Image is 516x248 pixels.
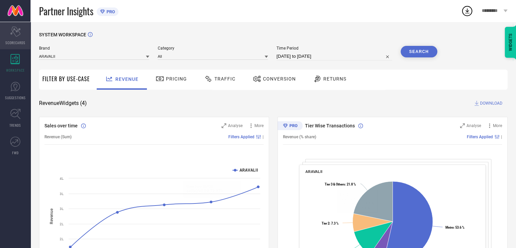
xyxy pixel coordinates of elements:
text: 4L [60,177,64,180]
span: FWD [12,150,19,155]
text: 3L [60,207,64,211]
tspan: Metro [445,226,454,229]
span: PRO [105,9,115,14]
span: Traffic [214,76,235,82]
tspan: Tier 2 [322,222,329,225]
span: Pricing [166,76,187,82]
div: Premium [278,121,303,131]
span: ARAVALII [305,169,322,174]
span: Conversion [263,76,296,82]
span: SCORECARDS [5,40,25,45]
span: Revenue [115,76,138,82]
span: Revenue Widgets ( 4 ) [39,100,87,107]
svg: Zoom [460,123,465,128]
span: SYSTEM WORKSPACE [39,32,86,37]
span: Partner Insights [39,4,93,18]
span: Time Period [276,46,392,51]
text: : 53.6 % [445,226,464,229]
button: Search [401,46,437,57]
text: : 21.8 % [324,182,356,186]
span: Revenue (Sum) [44,135,72,139]
tspan: Revenue [49,208,54,224]
div: Open download list [461,5,473,17]
svg: Zoom [222,123,226,128]
span: | [501,135,502,139]
span: Returns [323,76,346,82]
span: Sales over time [44,123,78,128]
span: Filter By Use-Case [42,75,90,83]
text: 2L [60,222,64,226]
span: Filters Applied [228,135,254,139]
span: Tier Wise Transactions [305,123,355,128]
input: Select time period [276,52,392,60]
span: Filters Applied [467,135,493,139]
text: ARAVALII [240,168,258,173]
text: 2L [60,237,64,241]
text: 3L [60,192,64,196]
span: | [263,135,264,139]
span: Brand [39,46,149,51]
tspan: Tier 3 & Others [324,182,345,186]
span: WORKSPACE [6,68,25,73]
span: TRENDS [9,123,21,128]
span: Analyse [228,123,243,128]
span: SUGGESTIONS [5,95,26,100]
span: Category [158,46,268,51]
span: DOWNLOAD [480,100,502,107]
span: More [254,123,264,128]
text: : 7.3 % [322,222,339,225]
span: More [493,123,502,128]
span: Analyse [466,123,481,128]
span: Revenue (% share) [283,135,316,139]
